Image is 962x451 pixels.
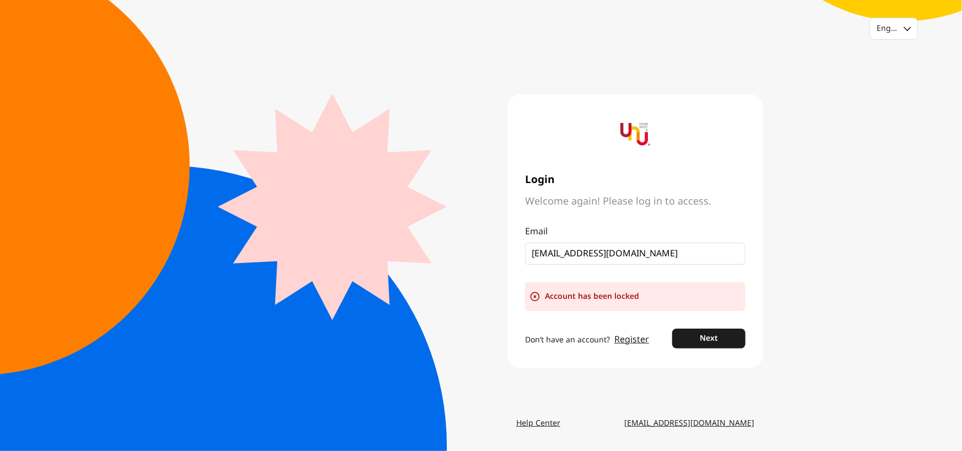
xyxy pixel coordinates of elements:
[532,247,730,260] input: Email
[672,329,745,348] button: Next
[525,225,745,238] p: Email
[614,333,649,346] a: Register
[525,174,745,186] span: Login
[525,195,745,208] span: Welcome again! Please log in to access.
[615,414,763,433] a: [EMAIL_ADDRESS][DOMAIN_NAME]
[620,120,650,149] img: yournextu-logo-vertical-compact-v2.png
[525,282,745,311] div: Account has been locked
[877,23,897,34] div: English
[507,414,569,433] a: Help Center
[525,334,610,346] span: Don’t have an account?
